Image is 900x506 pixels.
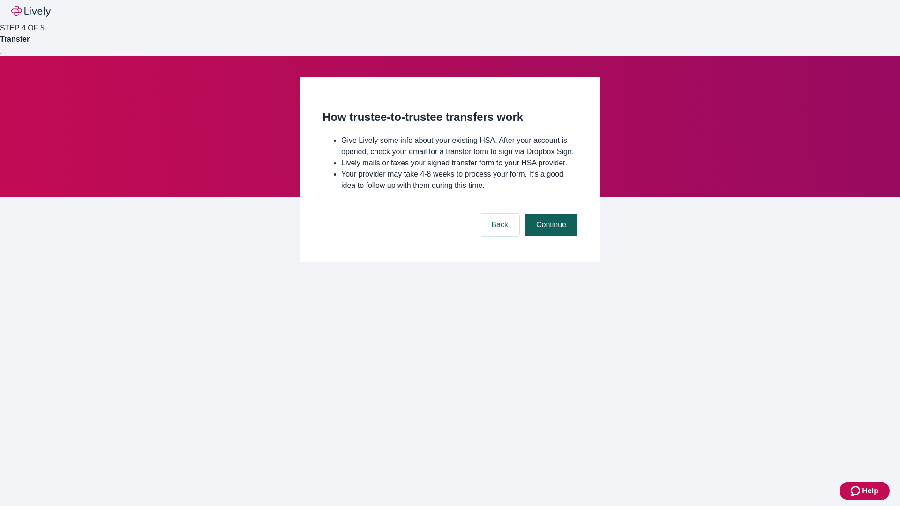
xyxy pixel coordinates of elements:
[341,159,567,167] span: Lively mails or faxes your signed transfer form to your HSA provider.
[322,109,577,126] h2: How trustee-to-trustee transfers work
[851,485,862,497] svg: Zendesk support icon
[480,214,519,236] button: Back
[525,214,577,236] button: Continue
[840,482,890,500] button: Zendesk support iconHelp
[862,485,878,497] span: Help
[341,136,574,156] span: Give Lively some info about your existing HSA. After your account is opened, check your email for...
[11,6,51,17] img: Lively
[341,170,563,189] span: Your provider may take 4-8 weeks to process your form. It’s a good idea to follow up with them du...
